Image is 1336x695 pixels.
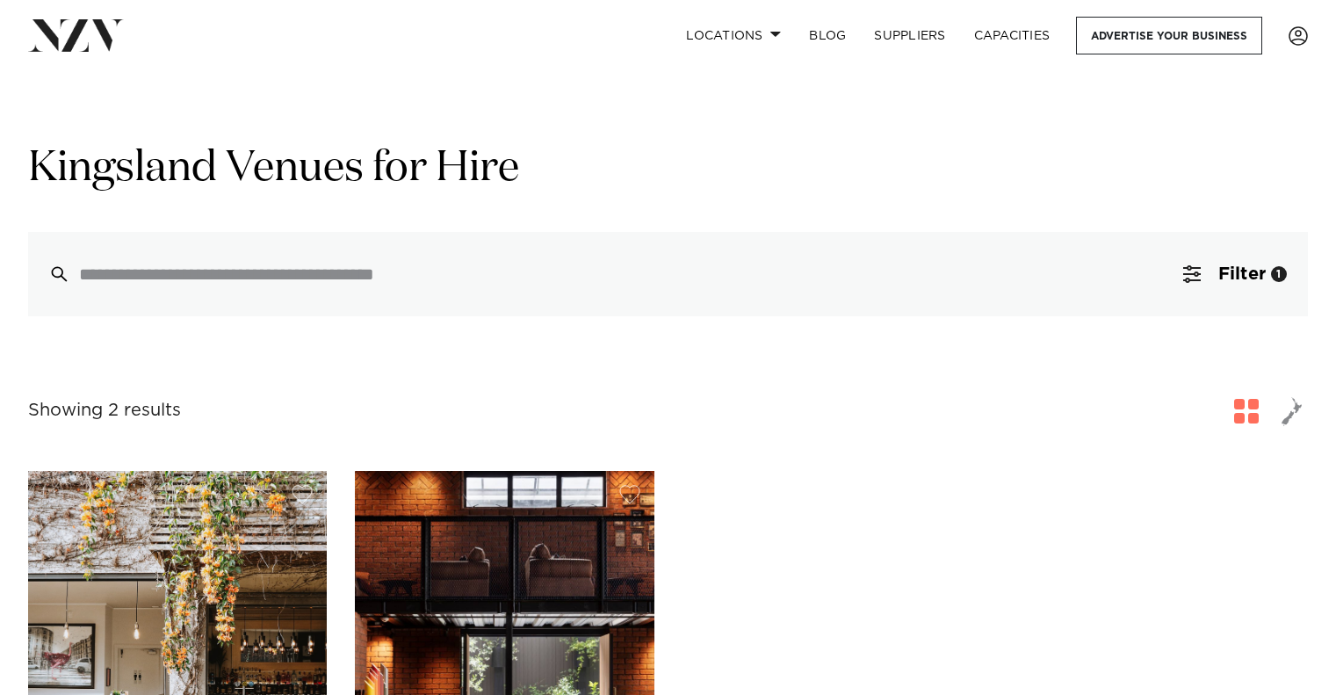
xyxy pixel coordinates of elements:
[1218,265,1266,283] span: Filter
[1271,266,1287,282] div: 1
[1162,232,1308,316] button: Filter1
[672,17,795,54] a: Locations
[28,19,124,51] img: nzv-logo.png
[28,141,1308,197] h1: Kingsland Venues for Hire
[795,17,860,54] a: BLOG
[28,397,181,424] div: Showing 2 results
[960,17,1065,54] a: Capacities
[860,17,959,54] a: SUPPLIERS
[1076,17,1262,54] a: Advertise your business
